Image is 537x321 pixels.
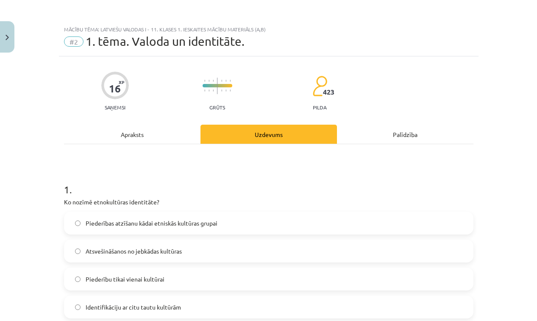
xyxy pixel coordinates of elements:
[75,276,81,282] input: Piederību tikai vienai kultūrai
[64,125,200,144] div: Apraksts
[86,303,181,312] span: Identifikāciju ar citu tautu kultūrām
[217,78,218,94] img: icon-long-line-d9ea69661e0d244f92f715978eff75569469978d946b2353a9bb055b3ed8787d.svg
[75,221,81,226] input: Piederības atzīšanu kādai etniskās kultūras grupai
[109,83,121,95] div: 16
[209,104,225,110] p: Grūts
[313,104,326,110] p: pilda
[75,248,81,254] input: Atsvešināšanos no jebkādas kultūras
[225,89,226,92] img: icon-short-line-57e1e144782c952c97e751825c79c345078a6d821885a25fce030b3d8c18986b.svg
[204,80,205,82] img: icon-short-line-57e1e144782c952c97e751825c79c345078a6d821885a25fce030b3d8c18986b.svg
[337,125,473,144] div: Palīdzība
[213,89,214,92] img: icon-short-line-57e1e144782c952c97e751825c79c345078a6d821885a25fce030b3d8c18986b.svg
[213,80,214,82] img: icon-short-line-57e1e144782c952c97e751825c79c345078a6d821885a25fce030b3d8c18986b.svg
[64,26,473,32] div: Mācību tēma: Latviešu valodas i - 11. klases 1. ieskaites mācību materiāls (a,b)
[6,35,9,40] img: icon-close-lesson-0947bae3869378f0d4975bcd49f059093ad1ed9edebbc8119c70593378902aed.svg
[209,80,209,82] img: icon-short-line-57e1e144782c952c97e751825c79c345078a6d821885a25fce030b3d8c18986b.svg
[101,104,129,110] p: Saņemsi
[86,34,245,48] span: 1. tēma. Valoda un identitāte.
[86,219,217,228] span: Piederības atzīšanu kādai etniskās kultūras grupai
[209,89,209,92] img: icon-short-line-57e1e144782c952c97e751825c79c345078a6d821885a25fce030b3d8c18986b.svg
[86,275,164,284] span: Piederību tikai vienai kultūrai
[64,198,473,207] p: Ko nozīmē etnokultūras identitāte?
[225,80,226,82] img: icon-short-line-57e1e144782c952c97e751825c79c345078a6d821885a25fce030b3d8c18986b.svg
[64,36,83,47] span: #2
[86,247,182,256] span: Atsvešināšanos no jebkādas kultūras
[75,304,81,310] input: Identifikāciju ar citu tautu kultūrām
[221,80,222,82] img: icon-short-line-57e1e144782c952c97e751825c79c345078a6d821885a25fce030b3d8c18986b.svg
[200,125,337,144] div: Uzdevums
[204,89,205,92] img: icon-short-line-57e1e144782c952c97e751825c79c345078a6d821885a25fce030b3d8c18986b.svg
[119,80,124,84] span: XP
[312,75,327,97] img: students-c634bb4e5e11cddfef0936a35e636f08e4e9abd3cc4e673bd6f9a4125e45ecb1.svg
[64,169,473,195] h1: 1 .
[221,89,222,92] img: icon-short-line-57e1e144782c952c97e751825c79c345078a6d821885a25fce030b3d8c18986b.svg
[323,88,334,96] span: 423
